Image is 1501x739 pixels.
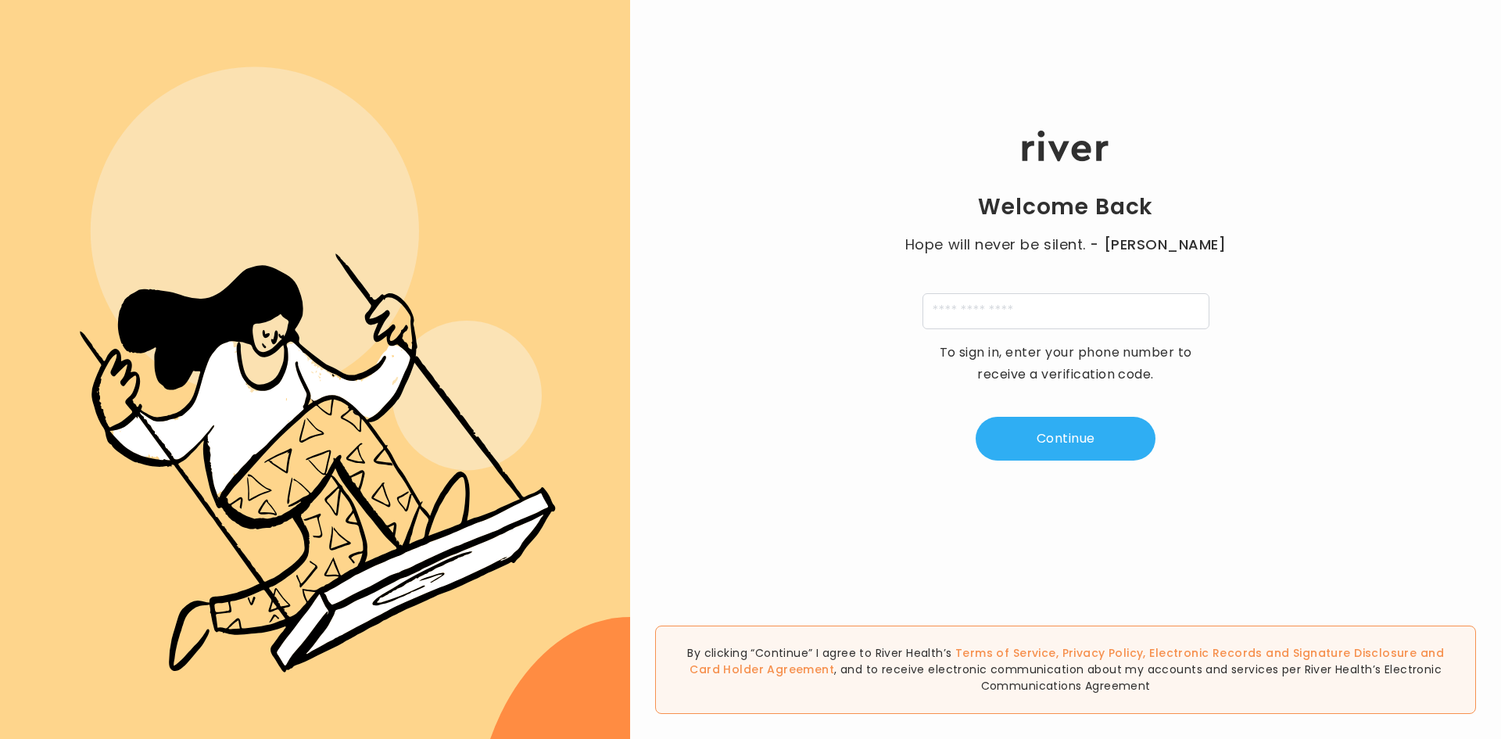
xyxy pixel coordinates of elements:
[929,342,1202,386] p: To sign in, enter your phone number to receive a verification code.
[976,417,1155,461] button: Continue
[834,662,1442,694] span: , and to receive electronic communication about my accounts and services per River Health’s Elect...
[655,626,1476,714] div: By clicking “Continue” I agree to River Health’s
[1062,645,1144,661] a: Privacy Policy
[890,234,1241,256] p: Hope will never be silent.
[690,645,1444,677] span: , , and
[1090,234,1226,256] span: - [PERSON_NAME]
[690,662,834,677] a: Card Holder Agreement
[955,645,1056,661] a: Terms of Service
[1149,645,1417,661] a: Electronic Records and Signature Disclosure
[978,193,1153,221] h1: Welcome Back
